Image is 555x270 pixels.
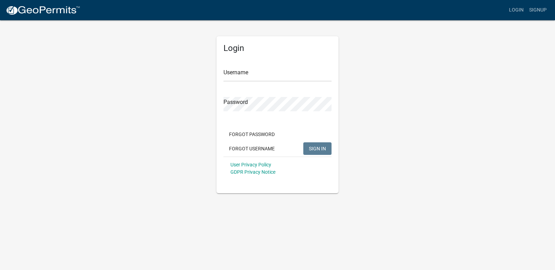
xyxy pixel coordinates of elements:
[223,43,332,53] h5: Login
[303,142,332,155] button: SIGN IN
[230,169,275,175] a: GDPR Privacy Notice
[230,162,271,167] a: User Privacy Policy
[506,3,526,17] a: Login
[223,142,280,155] button: Forgot Username
[526,3,549,17] a: Signup
[309,145,326,151] span: SIGN IN
[223,128,280,141] button: Forgot Password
